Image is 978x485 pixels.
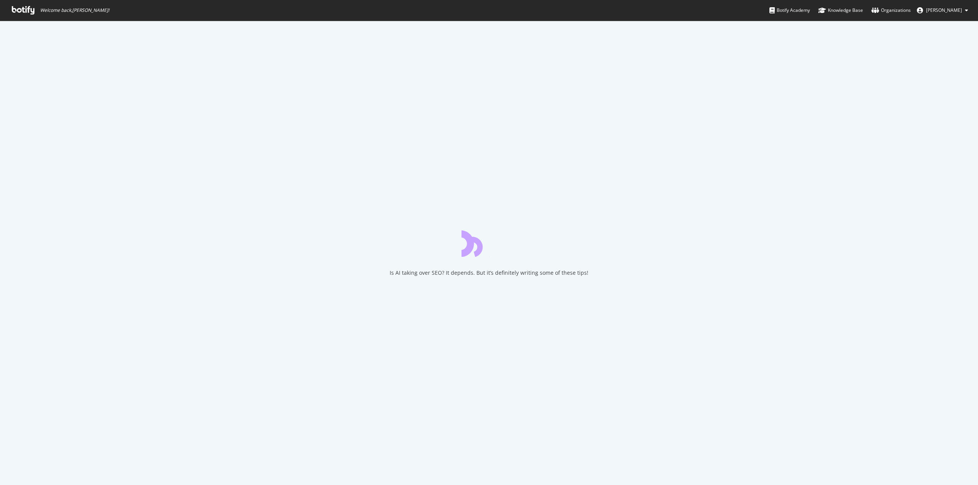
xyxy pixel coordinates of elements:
[390,269,588,277] div: Is AI taking over SEO? It depends. But it’s definitely writing some of these tips!
[40,7,109,13] span: Welcome back, [PERSON_NAME] !
[871,6,911,14] div: Organizations
[461,229,517,257] div: animation
[926,7,962,13] span: Eric Cason
[769,6,810,14] div: Botify Academy
[911,4,974,16] button: [PERSON_NAME]
[818,6,863,14] div: Knowledge Base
